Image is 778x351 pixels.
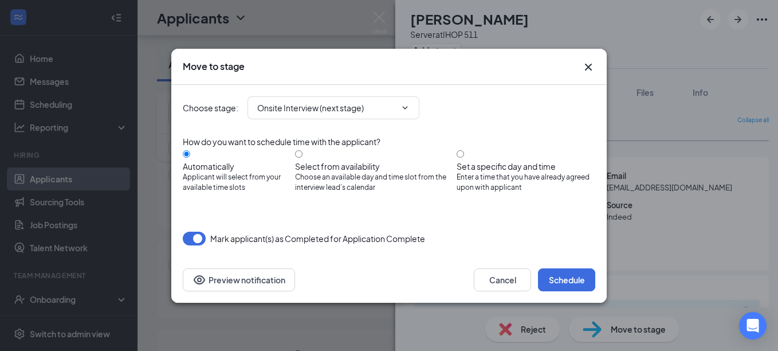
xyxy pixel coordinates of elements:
span: Enter a time that you have already agreed upon with applicant [457,172,595,194]
svg: Cross [581,60,595,74]
span: Choose an available day and time slot from the interview lead’s calendar [295,172,457,194]
div: Select from availability [295,161,457,172]
span: Mark applicant(s) as Completed for Application Complete [210,232,425,245]
span: Applicant will select from your available time slots [183,172,295,194]
div: Open Intercom Messenger [739,312,767,340]
button: Preview notificationEye [183,268,295,291]
div: Set a specific day and time [457,161,595,172]
span: Choose stage : [183,102,238,114]
div: Automatically [183,161,295,172]
svg: Eye [192,273,206,287]
h3: Move to stage [183,60,245,73]
button: Schedule [538,268,595,291]
button: Cancel [474,268,531,291]
button: Close [581,60,595,74]
svg: ChevronDown [400,103,410,112]
div: How do you want to schedule time with the applicant? [183,135,595,148]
